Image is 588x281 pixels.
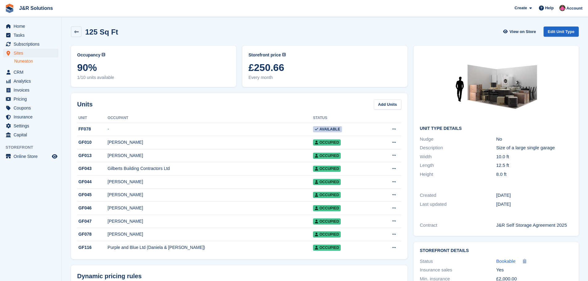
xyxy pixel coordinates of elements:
div: Dynamic pricing rules [77,271,401,281]
a: menu [3,40,58,48]
span: Occupancy [77,52,100,58]
a: J&R Solutions [17,3,55,13]
div: [DATE] [496,201,573,208]
a: Edit Unit Type [544,27,579,37]
span: Bookable [496,258,516,264]
div: Length [420,162,496,169]
span: £250.66 [248,62,401,73]
div: Created [420,192,496,199]
span: Occupied [313,205,341,211]
span: View on Store [510,29,536,35]
div: FF078 [77,126,108,132]
th: Unit [77,113,108,123]
a: Nuneaton [14,58,58,64]
div: [PERSON_NAME] [108,192,313,198]
span: Account [566,5,582,11]
a: menu [3,86,58,94]
div: No [496,136,573,143]
span: Subscriptions [14,40,51,48]
span: Available [313,126,342,132]
span: Occupied [313,179,341,185]
div: 8.0 ft [496,171,573,178]
td: - [108,123,313,136]
span: Occupied [313,231,341,238]
span: Occupied [313,166,341,172]
span: Create [515,5,527,11]
img: Julie Morgan [559,5,565,11]
div: Contract [420,222,496,229]
span: Help [545,5,554,11]
div: 12.5 ft [496,162,573,169]
img: icon-info-grey-7440780725fd019a000dd9b08b2336e03edf1995a4989e88bcd33f0948082b44.svg [282,53,286,56]
img: 125-sqft-unit.jpg [450,52,543,121]
div: Yes [496,267,573,274]
div: GF043 [77,165,108,172]
div: [PERSON_NAME] [108,139,313,146]
h2: Unit Type details [420,126,573,131]
div: Nudge [420,136,496,143]
span: Occupied [313,153,341,159]
div: GF010 [77,139,108,146]
div: GF013 [77,152,108,159]
a: menu [3,31,58,39]
div: Last updated [420,201,496,208]
a: menu [3,122,58,130]
span: Pricing [14,95,51,103]
span: Coupons [14,104,51,112]
div: GF047 [77,218,108,225]
span: Storefront [6,144,61,151]
img: stora-icon-8386f47178a22dfd0bd8f6a31ec36ba5ce8667c1dd55bd0f319d3a0aa187defe.svg [5,4,14,13]
img: icon-info-grey-7440780725fd019a000dd9b08b2336e03edf1995a4989e88bcd33f0948082b44.svg [102,53,105,56]
span: Analytics [14,77,51,85]
div: [PERSON_NAME] [108,218,313,225]
div: [DATE] [496,192,573,199]
a: menu [3,68,58,76]
a: Bookable [496,258,516,265]
div: J&R Self Storage Agreement 2025 [496,222,573,229]
span: Every month [248,74,401,81]
div: Height [420,171,496,178]
span: Settings [14,122,51,130]
h2: Storefront Details [420,248,573,253]
span: 1/10 units available [77,74,230,81]
a: View on Store [503,27,539,37]
th: Occupant [108,113,313,123]
div: Description [420,144,496,151]
span: Sites [14,49,51,57]
span: Online Store [14,152,51,161]
span: Invoices [14,86,51,94]
div: 10.0 ft [496,153,573,160]
span: Occupied [313,139,341,146]
span: Occupied [313,245,341,251]
h2: Units [77,100,93,109]
a: menu [3,130,58,139]
div: GF045 [77,192,108,198]
h2: 125 Sq Ft [85,28,118,36]
a: menu [3,22,58,31]
a: menu [3,77,58,85]
a: menu [3,113,58,121]
a: menu [3,104,58,112]
span: 90% [77,62,230,73]
div: GF116 [77,244,108,251]
th: Status [313,113,374,123]
div: Width [420,153,496,160]
a: Add Units [374,99,401,110]
span: Home [14,22,51,31]
span: Capital [14,130,51,139]
div: [PERSON_NAME] [108,205,313,211]
div: [PERSON_NAME] [108,179,313,185]
div: [PERSON_NAME] [108,231,313,238]
span: Occupied [313,218,341,225]
div: GF046 [77,205,108,211]
div: Status [420,258,496,265]
a: menu [3,95,58,103]
div: Purple and Blue Ltd (Daniela & [PERSON_NAME]) [108,244,313,251]
div: Gilberts Building Contractors Ltd [108,165,313,172]
span: Tasks [14,31,51,39]
div: GF044 [77,179,108,185]
span: Insurance [14,113,51,121]
div: [PERSON_NAME] [108,152,313,159]
a: menu [3,49,58,57]
div: Insurance sales [420,267,496,274]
